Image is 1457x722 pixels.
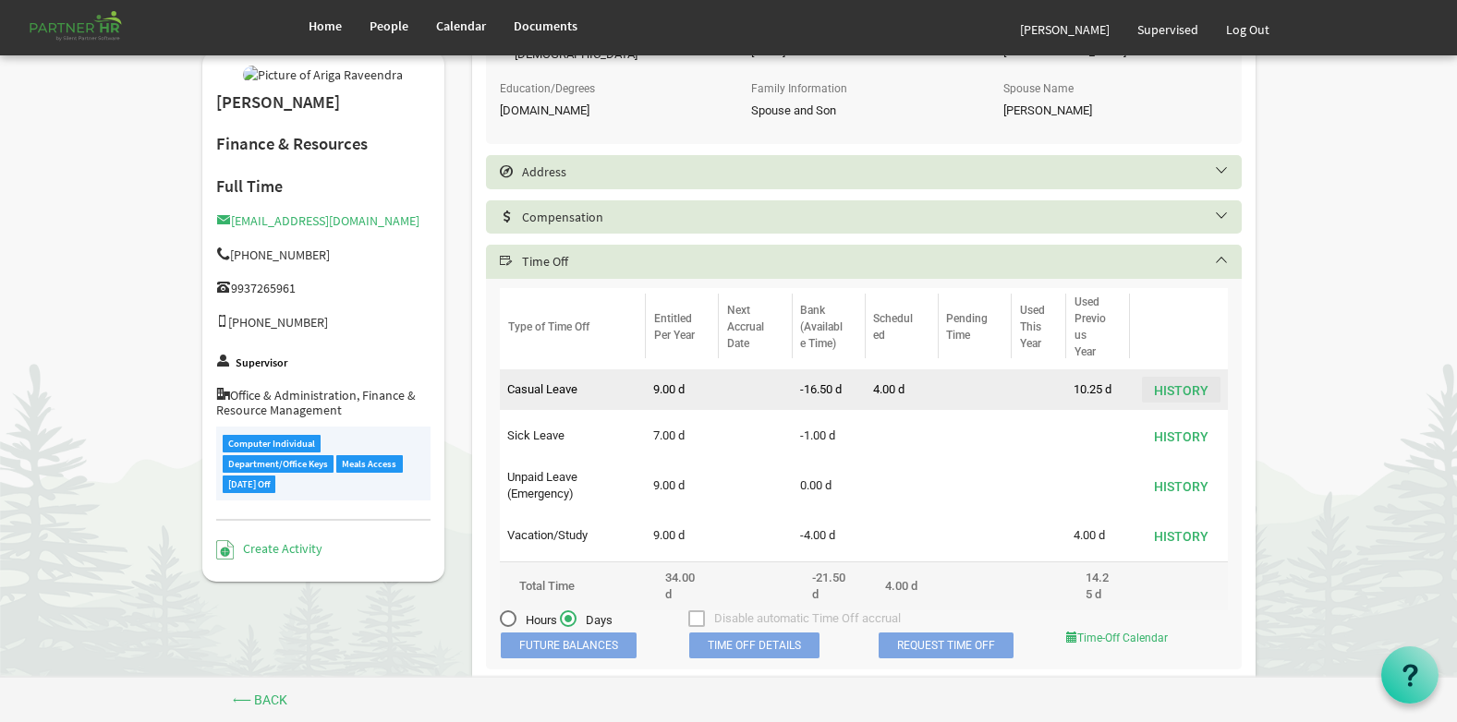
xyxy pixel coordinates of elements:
[1003,83,1074,95] label: Spouse Name
[800,304,843,350] span: Bank (Available Time)
[866,369,939,410] td: 4.00 d is template cell column header Scheduled
[1142,473,1220,499] button: History
[501,632,637,658] span: Future Balances
[500,83,595,95] label: Education/Degrees
[719,515,792,556] td: column header Next Accrual Date
[1142,377,1220,403] button: History
[216,315,431,330] h5: [PHONE_NUMBER]
[309,18,342,34] span: Home
[436,18,486,34] span: Calendar
[1012,515,1066,556] td: is template cell column header Used This Year
[939,415,1012,456] td: is template cell column header Pending Time
[236,357,287,369] label: Supervisor
[1012,415,1066,456] td: is template cell column header Used This Year
[719,561,792,610] td: column header Next Accrual Date
[216,388,431,417] h5: Office & Administration, Finance & Resource Management
[223,455,334,473] div: Department/Office Keys
[939,561,1012,610] td: 0.00 column header Pending Time
[793,561,866,610] td: -172.00 column header Bank (Available Time)
[727,304,764,350] span: Next Accrual Date
[1130,515,1228,556] td: is Command column column header
[560,612,613,629] span: Days
[1012,369,1066,410] td: is template cell column header Used This Year
[1075,295,1106,358] span: Used Previous Year
[866,415,939,456] td: is template cell column header Scheduled
[793,415,866,456] td: -1.00 d is template cell column header Bank (Available Time)
[223,435,322,452] div: Computer Individual
[654,312,695,342] span: Entitled Per Year
[866,462,939,510] td: is template cell column header Scheduled
[216,281,431,295] h5: 9937265961
[243,66,403,84] img: Picture of Ariga Raveendra
[514,18,577,34] span: Documents
[646,415,719,456] td: 7.00 d is template cell column header Entitled Per Year
[793,515,866,556] td: -4.00 d is template cell column header Bank (Available Time)
[793,369,866,410] td: -16.50 d is template cell column header Bank (Available Time)
[946,312,988,342] span: Pending Time
[1006,4,1123,55] a: [PERSON_NAME]
[500,254,1256,269] h5: Time Off
[751,83,847,95] label: Family Information
[216,540,234,560] img: Create Activity
[508,320,589,333] span: Type of Time Off
[1142,523,1220,548] button: History
[1020,304,1045,350] span: Used This Year
[500,612,557,629] span: Hours
[336,455,403,473] div: Meals Access
[646,515,719,556] td: 9.00 d is template cell column header Entitled Per Year
[873,312,913,342] span: Scheduled
[500,561,646,610] td: column header Type of Time Off
[866,515,939,556] td: is template cell column header Scheduled
[1066,462,1130,510] td: is template cell column header Used Previous Year
[500,415,646,456] td: Sick Leave column header Type of Time Off
[216,177,431,196] h4: Full Time
[866,561,939,610] td: 32.00 column header Scheduled
[1130,561,1228,610] td: column header
[646,561,719,610] td: 34.00 column header Entitled Per Year
[646,462,719,510] td: 9.00 d is template cell column header Entitled Per Year
[689,632,820,658] span: Time Off Details
[719,462,792,510] td: column header Next Accrual Date
[500,462,646,510] td: Unpaid Leave (Emergency) column header Type of Time Off
[216,135,431,154] h2: Finance & Resources
[216,247,431,262] h5: [PHONE_NUMBER]
[370,18,408,34] span: People
[879,632,1014,658] a: Request Time Off
[500,369,646,410] td: Casual Leave column header Type of Time Off
[1066,561,1130,610] td: 114.00 column header Used Previous Year
[1212,4,1283,55] a: Log Out
[1066,632,1168,644] a: Time-Off Calendar
[500,255,513,268] span: Select
[216,540,322,557] a: Create Activity
[1066,515,1130,556] td: 4.00 d is template cell column header Used Previous Year
[1066,415,1130,456] td: is template cell column header Used Previous Year
[939,369,1012,410] td: is template cell column header Pending Time
[793,462,866,510] td: 0.00 d is template cell column header Bank (Available Time)
[1130,369,1228,410] td: is Command column column header
[223,475,276,493] div: [DATE] Off
[500,165,513,178] span: Select
[939,515,1012,556] td: is template cell column header Pending Time
[1012,561,1066,610] td: 0.00 column header Used This Year
[1142,423,1220,449] button: History
[500,164,1256,179] h5: Address
[216,93,431,113] h2: [PERSON_NAME]
[719,369,792,410] td: column header Next Accrual Date
[500,210,1256,224] h5: Compensation
[1130,462,1228,510] td: is Command column column header
[216,212,419,229] a: [EMAIL_ADDRESS][DOMAIN_NAME]
[719,415,792,456] td: column header Next Accrual Date
[939,462,1012,510] td: is template cell column header Pending Time
[1066,369,1130,410] td: 10.25 d is template cell column header Used Previous Year
[500,515,646,556] td: Vacation/Study column header Type of Time Off
[1130,415,1228,456] td: is Command column column header
[1137,21,1198,38] span: Supervised
[500,211,513,223] span: Select
[1123,4,1212,55] a: Supervised
[1012,462,1066,510] td: is template cell column header Used This Year
[646,369,719,410] td: 9.00 d is template cell column header Entitled Per Year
